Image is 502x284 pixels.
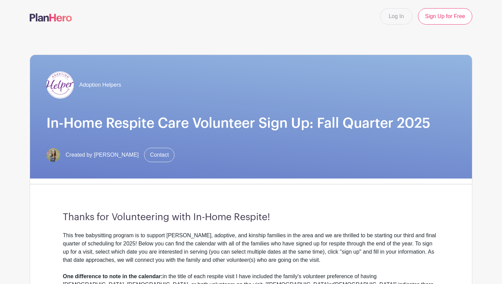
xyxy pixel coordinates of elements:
[79,81,121,89] span: Adoption Helpers
[46,148,60,162] img: IMG_0582.jpg
[380,8,412,25] a: Log In
[144,148,175,162] a: Contact
[46,115,456,131] h1: In-Home Respite Care Volunteer Sign Up: Fall Quarter 2025
[30,13,72,22] img: logo-507f7623f17ff9eddc593b1ce0a138ce2505c220e1c5a4e2b4648c50719b7d32.svg
[418,8,472,25] a: Sign Up for Free
[63,212,439,223] h3: Thanks for Volunteering with In-Home Respite!
[63,273,163,279] strong: One difference to note in the calendar:
[46,71,74,99] img: AH%20Logo%20Smile-Flat-RBG%20(1).jpg
[66,151,139,159] span: Created by [PERSON_NAME]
